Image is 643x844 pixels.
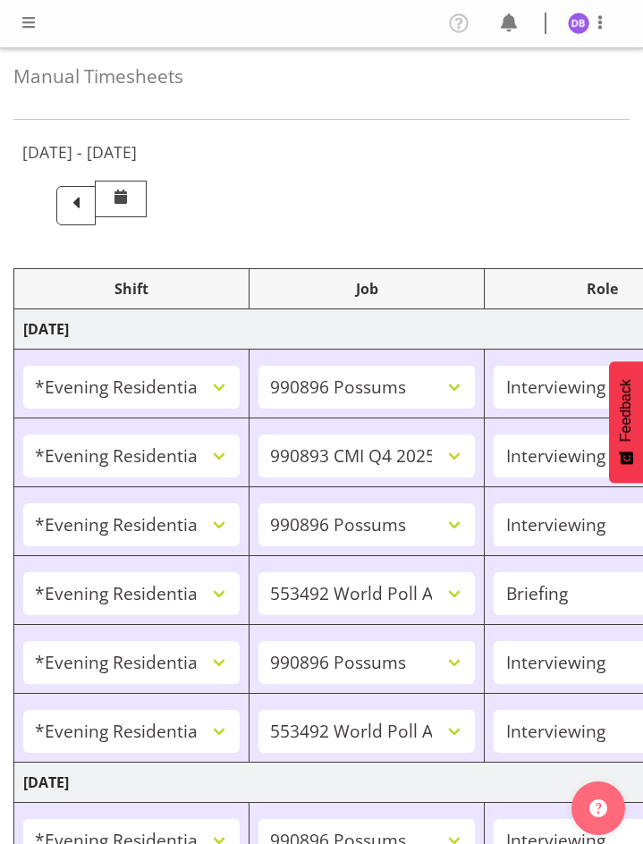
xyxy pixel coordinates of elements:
[618,379,634,442] span: Feedback
[23,278,240,300] div: Shift
[609,361,643,483] button: Feedback - Show survey
[22,142,137,162] h5: [DATE] - [DATE]
[258,278,475,300] div: Job
[13,66,630,87] h4: Manual Timesheets
[589,799,607,817] img: help-xxl-2.png
[568,13,589,34] img: dawn-belshaw1857.jpg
